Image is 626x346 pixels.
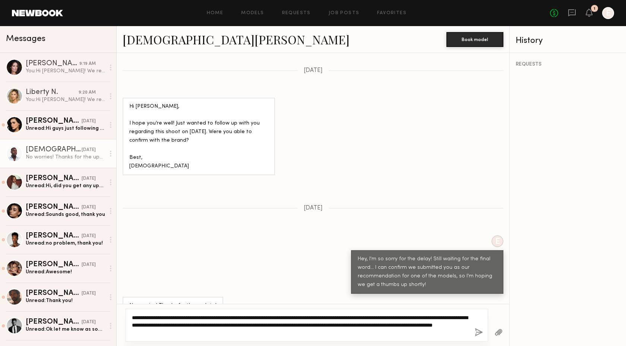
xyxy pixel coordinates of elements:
div: [DATE] [82,319,96,326]
div: Unread: Thank you! [26,297,105,304]
div: [PERSON_NAME] [26,318,82,326]
a: Requests [282,11,311,16]
div: [PERSON_NAME] [26,175,82,182]
div: 9:19 AM [79,60,96,67]
span: [DATE] [304,67,323,74]
div: Unread: no problem, thank you! [26,240,105,247]
div: [PERSON_NAME] [26,117,82,125]
div: Hey, I'm so sorry for the delay! Still waiting for the final word... I can confirm we submitted y... [358,255,497,289]
div: [DATE] [82,261,96,268]
div: You: Hi [PERSON_NAME]! We received approval and would love to move forward with you as a model fo... [26,67,105,75]
a: Job Posts [329,11,360,16]
a: Models [241,11,264,16]
div: [DATE] [82,118,96,125]
div: [PERSON_NAME] [26,60,79,67]
div: You: Hi [PERSON_NAME]! We received approval and would love to move forward with you as a model fo... [26,96,105,103]
a: Home [207,11,224,16]
div: [DATE] [82,147,96,154]
span: [DATE] [304,205,323,211]
div: [PERSON_NAME] [26,204,82,211]
div: Unread: Sounds good, thank you [26,211,105,218]
div: [PERSON_NAME] [26,261,82,268]
div: Unread: Awesome! [26,268,105,276]
div: [PERSON_NAME] [26,290,82,297]
div: No worries! Thanks for the update! [129,302,216,310]
div: Hi [PERSON_NAME], I hope you’re well! Just wanted to follow up with you regarding this shoot on [... [129,103,268,171]
div: No worries! Thanks for the update! [26,154,105,161]
div: 1 [594,7,595,11]
a: [DEMOGRAPHIC_DATA][PERSON_NAME] [123,31,350,47]
div: [DEMOGRAPHIC_DATA][PERSON_NAME] [26,146,82,154]
span: Messages [6,35,45,43]
div: [PERSON_NAME] [26,232,82,240]
div: Liberty N. [26,89,79,96]
a: Favorites [377,11,407,16]
div: [DATE] [82,233,96,240]
div: [DATE] [82,175,96,182]
div: [DATE] [82,204,96,211]
a: Book model [446,36,503,42]
button: Book model [446,32,503,47]
div: [DATE] [82,290,96,297]
div: REQUESTS [516,62,620,67]
div: Unread: Hi guys just following up on this :) [26,125,105,132]
div: Unread: Ok let me know as soon as possible [26,326,105,333]
div: 9:20 AM [79,89,96,96]
div: History [516,37,620,45]
a: E [602,7,614,19]
div: Unread: Hi, did you get any updates from the brand? [26,182,105,189]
